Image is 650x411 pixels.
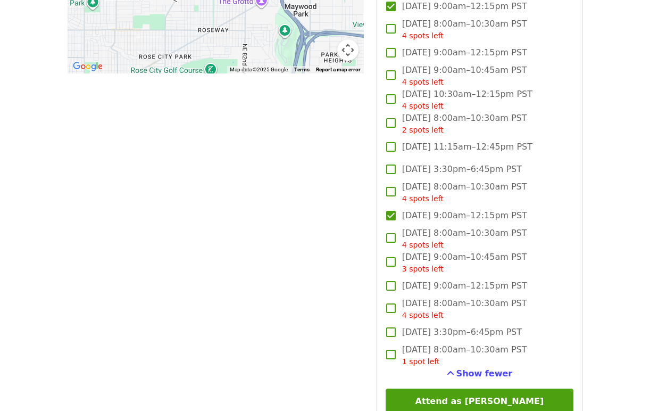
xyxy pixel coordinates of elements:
[70,60,105,73] img: Google
[402,280,527,292] span: [DATE] 9:00am–12:15pm PST
[402,126,444,134] span: 2 spots left
[447,367,513,380] button: See more timeslots
[402,163,522,176] span: [DATE] 3:30pm–6:45pm PST
[402,343,527,367] span: [DATE] 8:00am–10:30am PST
[402,194,444,203] span: 4 spots left
[402,88,532,112] span: [DATE] 10:30am–12:15pm PST
[402,297,527,321] span: [DATE] 8:00am–10:30am PST
[402,357,440,366] span: 1 spot left
[402,64,527,88] span: [DATE] 9:00am–10:45am PST
[402,265,444,273] span: 3 spots left
[402,112,527,136] span: [DATE] 8:00am–10:30am PST
[316,67,361,72] a: Report a map error
[70,60,105,73] a: Open this area in Google Maps (opens a new window)
[337,39,359,61] button: Map camera controls
[294,67,310,72] a: Terms (opens in new tab)
[402,227,527,251] span: [DATE] 8:00am–10:30am PST
[402,209,527,222] span: [DATE] 9:00am–12:15pm PST
[402,241,444,249] span: 4 spots left
[402,180,527,204] span: [DATE] 8:00am–10:30am PST
[230,67,288,72] span: Map data ©2025 Google
[402,251,527,275] span: [DATE] 9:00am–10:45am PST
[402,326,522,339] span: [DATE] 3:30pm–6:45pm PST
[402,311,444,319] span: 4 spots left
[402,31,444,40] span: 4 spots left
[402,141,532,153] span: [DATE] 11:15am–12:45pm PST
[402,46,527,59] span: [DATE] 9:00am–12:15pm PST
[402,102,444,110] span: 4 spots left
[402,18,527,42] span: [DATE] 8:00am–10:30am PST
[402,78,444,86] span: 4 spots left
[456,368,513,379] span: Show fewer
